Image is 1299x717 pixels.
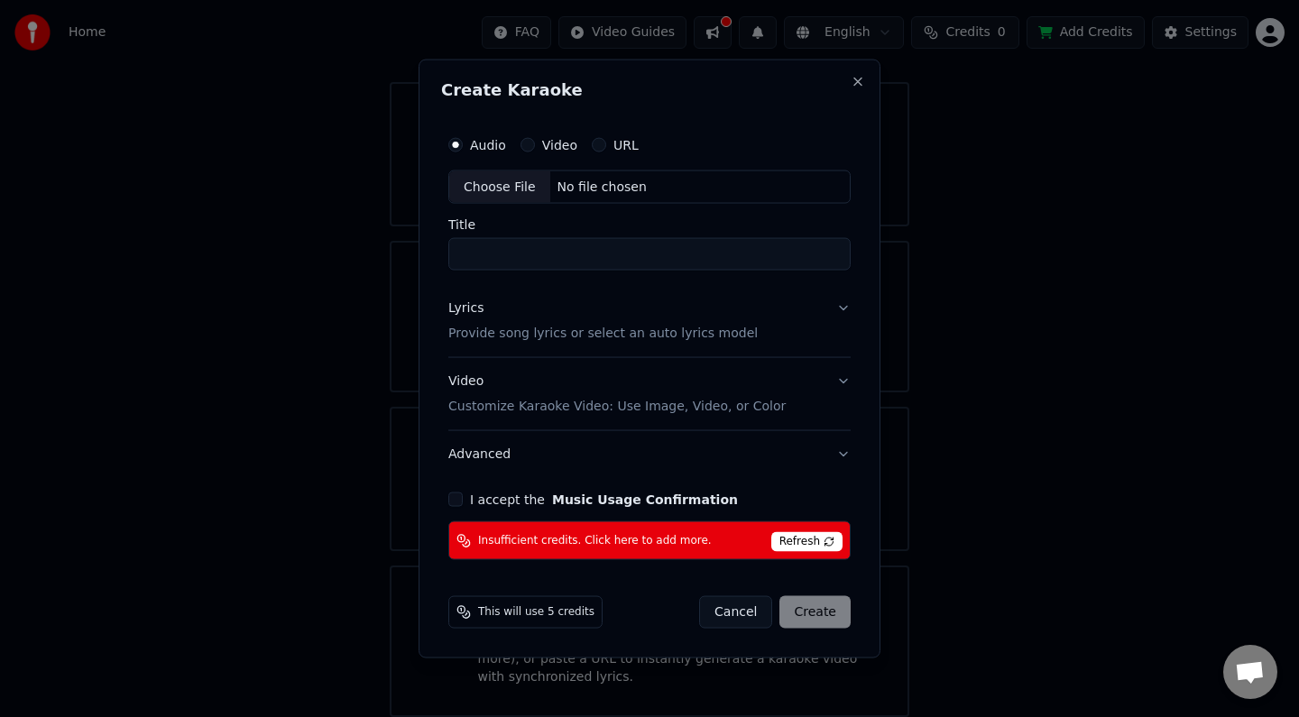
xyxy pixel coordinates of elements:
label: I accept the [470,493,738,506]
label: Title [448,218,851,231]
h2: Create Karaoke [441,81,858,97]
p: Provide song lyrics or select an auto lyrics model [448,325,758,343]
div: Choose File [449,170,550,203]
div: Lyrics [448,299,484,317]
button: I accept the [552,493,738,506]
label: Video [542,138,577,151]
p: Customize Karaoke Video: Use Image, Video, or Color [448,398,786,416]
span: Insufficient credits. Click here to add more. [478,533,712,547]
label: URL [613,138,639,151]
button: Advanced [448,431,851,478]
div: No file chosen [550,178,654,196]
button: Cancel [699,596,772,629]
span: This will use 5 credits [478,605,594,620]
label: Audio [470,138,506,151]
div: Video [448,372,786,416]
span: Refresh [771,532,843,552]
button: LyricsProvide song lyrics or select an auto lyrics model [448,285,851,357]
button: VideoCustomize Karaoke Video: Use Image, Video, or Color [448,358,851,430]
